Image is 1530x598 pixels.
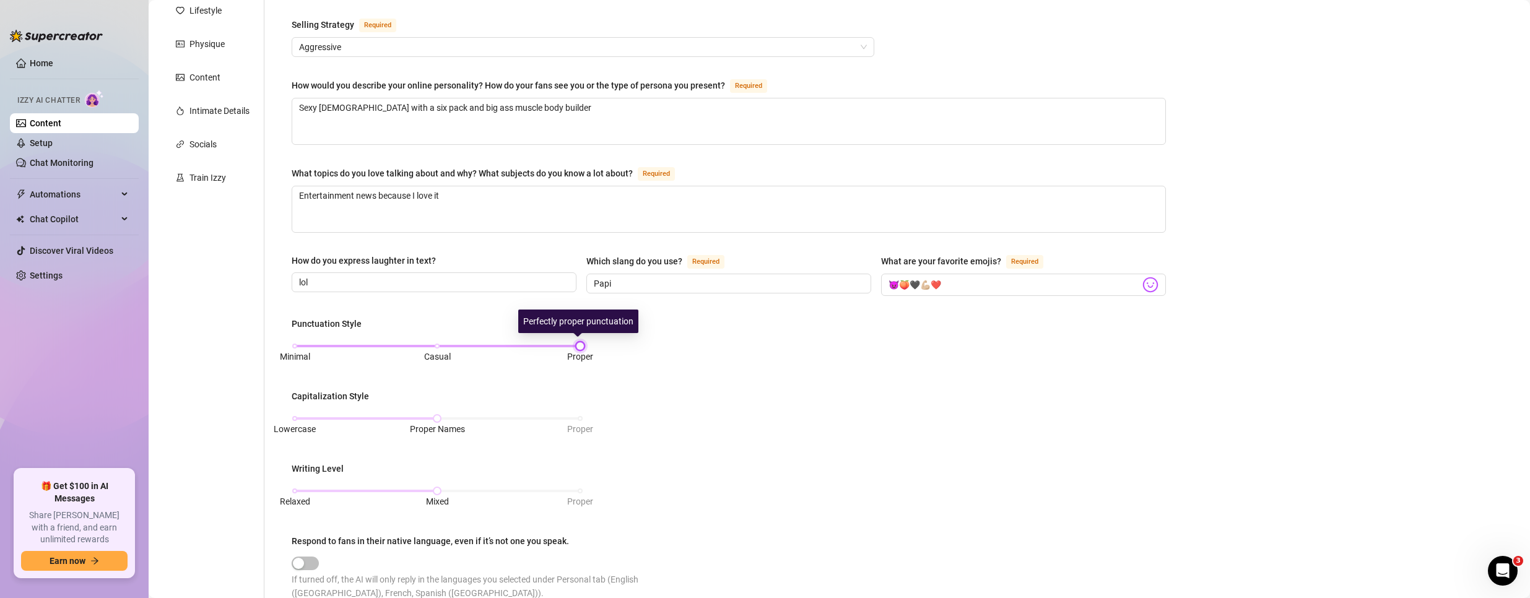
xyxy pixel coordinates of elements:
a: Home [30,58,53,68]
span: Required [687,255,724,269]
span: Chat Copilot [30,209,118,229]
label: Respond to fans in their native language, even if it’s not one you speak. [292,534,578,548]
span: fire [176,106,185,115]
a: Chat Monitoring [30,158,93,168]
span: Required [1006,255,1043,269]
div: Lifestyle [189,4,222,17]
label: Which slang do you use? [586,254,738,269]
div: Intimate Details [189,104,250,118]
label: Selling Strategy [292,17,410,32]
a: Settings [30,271,63,280]
a: Discover Viral Videos [30,246,113,256]
div: Punctuation Style [292,317,362,331]
label: Punctuation Style [292,317,370,331]
span: Proper [567,424,593,434]
div: Physique [189,37,225,51]
img: Chat Copilot [16,215,24,223]
img: svg%3e [1142,277,1158,293]
div: How do you express laughter in text? [292,254,436,267]
span: link [176,140,185,149]
div: How would you describe your online personality? How do your fans see you or the type of persona y... [292,79,725,92]
div: Writing Level [292,462,344,475]
div: Respond to fans in their native language, even if it’s not one you speak. [292,534,569,548]
button: Respond to fans in their native language, even if it’s not one you speak. [292,557,319,570]
span: thunderbolt [16,189,26,199]
span: Mixed [426,496,449,506]
div: What topics do you love talking about and why? What subjects do you know a lot about? [292,167,633,180]
div: What are your favorite emojis? [881,254,1001,268]
span: Proper [567,496,593,506]
span: 3 [1513,556,1523,566]
span: Aggressive [299,38,867,56]
div: Perfectly proper punctuation [518,310,638,333]
span: Earn now [50,556,85,566]
span: 🎁 Get $100 in AI Messages [21,480,128,505]
label: Writing Level [292,462,352,475]
span: Proper [567,352,593,362]
span: Minimal [280,352,310,362]
div: Which slang do you use? [586,254,682,268]
label: Capitalization Style [292,389,378,403]
a: Content [30,118,61,128]
div: Train Izzy [189,171,226,184]
span: experiment [176,173,185,182]
div: Content [189,71,220,84]
input: What are your favorite emojis? [889,277,1140,293]
span: Automations [30,184,118,204]
label: How do you express laughter in text? [292,254,445,267]
span: Lowercase [274,424,316,434]
div: Selling Strategy [292,18,354,32]
a: Setup [30,138,53,148]
span: Relaxed [280,496,310,506]
span: Required [638,167,675,181]
div: Capitalization Style [292,389,369,403]
span: Casual [424,352,451,362]
label: How would you describe your online personality? How do your fans see you or the type of persona y... [292,78,781,93]
input: How do you express laughter in text? [299,275,567,289]
input: Which slang do you use? [594,277,861,290]
textarea: How would you describe your online personality? How do your fans see you or the type of persona y... [292,98,1165,144]
span: picture [176,73,185,82]
label: What topics do you love talking about and why? What subjects do you know a lot about? [292,166,689,181]
img: AI Chatter [85,90,104,108]
span: Required [359,19,396,32]
textarea: What topics do you love talking about and why? What subjects do you know a lot about? [292,186,1165,232]
span: Proper Names [410,424,465,434]
span: Share [PERSON_NAME] with a friend, and earn unlimited rewards [21,509,128,546]
img: logo-BBDzfeDw.svg [10,30,103,42]
div: Socials [189,137,217,151]
span: idcard [176,40,185,48]
label: What are your favorite emojis? [881,254,1057,269]
span: Izzy AI Chatter [17,95,80,106]
span: heart [176,6,185,15]
iframe: Intercom live chat [1488,556,1518,586]
span: Required [730,79,767,93]
button: Earn nowarrow-right [21,551,128,571]
span: arrow-right [90,557,99,565]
